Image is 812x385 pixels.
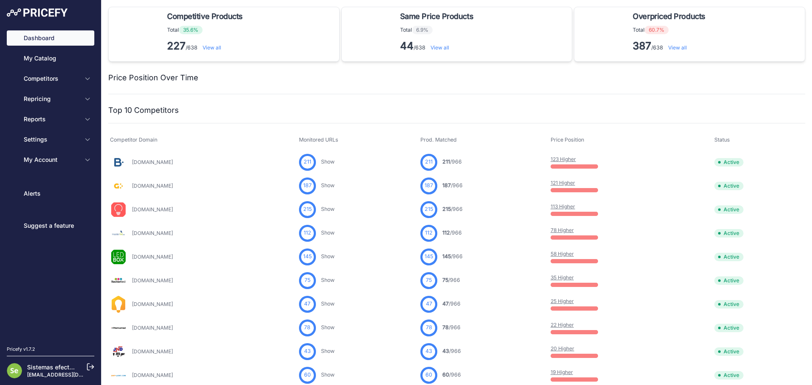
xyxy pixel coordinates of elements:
span: 47 [442,300,449,307]
a: 58 Higher [551,251,574,257]
a: Show [321,324,335,330]
span: 211 [442,158,450,165]
span: Active [714,253,743,261]
span: 78 [442,324,449,330]
span: Prod. Matched [420,137,457,143]
img: Pricefy Logo [7,8,68,17]
a: Show [321,158,335,165]
span: 60 [442,371,449,378]
a: [DOMAIN_NAME] [132,230,173,236]
p: Total [167,26,246,34]
span: 187 [442,182,451,188]
a: Show [321,300,335,307]
span: Repricing [24,95,79,103]
h2: Price Position Over Time [108,72,198,84]
a: 78/966 [442,324,461,330]
span: Active [714,371,743,380]
a: View all [203,44,221,51]
div: Pricefy v1.7.2 [7,346,35,353]
button: My Account [7,152,94,167]
a: 35 Higher [551,274,574,281]
p: /638 [167,39,246,53]
span: Reports [24,115,79,123]
a: 211/966 [442,158,462,165]
button: Repricing [7,91,94,106]
span: 78 [426,324,432,332]
span: 75 [426,276,432,284]
a: Suggest a feature [7,218,94,233]
span: Active [714,205,743,214]
h2: Top 10 Competitors [108,104,179,116]
strong: 44 [400,40,414,52]
p: Total [633,26,708,34]
span: 211 [304,158,311,166]
span: 60 [304,371,311,379]
a: 123 Higher [551,156,576,162]
a: Show [321,348,335,354]
a: View all [668,44,687,51]
nav: Sidebar [7,30,94,336]
span: Competitors [24,74,79,83]
span: 145 [303,253,312,261]
button: Reports [7,112,94,127]
a: Show [321,371,335,378]
strong: 227 [167,40,186,52]
a: [DOMAIN_NAME] [132,325,173,331]
span: Overpriced Products [633,11,705,22]
span: 47 [304,300,310,308]
span: 215 [425,205,433,213]
a: 145/966 [442,253,463,259]
span: 112 [425,229,433,237]
span: 43 [425,347,432,355]
span: Active [714,229,743,238]
span: Settings [24,135,79,144]
a: [DOMAIN_NAME] [132,277,173,284]
a: 22 Higher [551,322,574,328]
span: 75 [442,277,448,283]
button: Competitors [7,71,94,86]
span: 215 [303,205,312,213]
a: [DOMAIN_NAME] [132,206,173,213]
a: 75/966 [442,277,460,283]
a: 113 Higher [551,203,575,210]
span: Price Position [551,137,584,143]
a: Show [321,182,335,188]
span: Active [714,324,743,332]
span: 145 [442,253,451,259]
span: 43 [304,347,311,355]
a: 43/966 [442,348,461,354]
span: Monitored URLs [299,137,338,143]
strong: 387 [633,40,651,52]
span: 215 [442,206,451,212]
a: 78 Higher [551,227,574,233]
a: 47/966 [442,300,461,307]
a: [EMAIL_ADDRESS][DOMAIN_NAME] [27,371,115,378]
a: 112/966 [442,229,462,236]
span: 112 [442,229,450,236]
span: 35.6% [179,26,203,34]
span: 112 [304,229,311,237]
span: 187 [303,182,312,190]
span: Same Price Products [400,11,473,22]
a: [DOMAIN_NAME] [132,372,173,378]
a: My Catalog [7,51,94,66]
span: 43 [442,348,449,354]
a: Show [321,229,335,236]
span: Active [714,347,743,356]
span: 60.7% [645,26,669,34]
span: 187 [425,182,433,190]
a: 121 Higher [551,180,575,186]
span: 211 [425,158,433,166]
span: My Account [24,156,79,164]
a: [DOMAIN_NAME] [132,301,173,307]
span: 6.9% [412,26,433,34]
a: [DOMAIN_NAME] [132,159,173,165]
span: Competitor Domain [110,137,157,143]
a: 25 Higher [551,298,574,304]
a: Dashboard [7,30,94,46]
span: 75 [304,276,310,284]
a: 60/966 [442,371,461,378]
button: Settings [7,132,94,147]
span: Active [714,276,743,285]
a: [DOMAIN_NAME] [132,183,173,189]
